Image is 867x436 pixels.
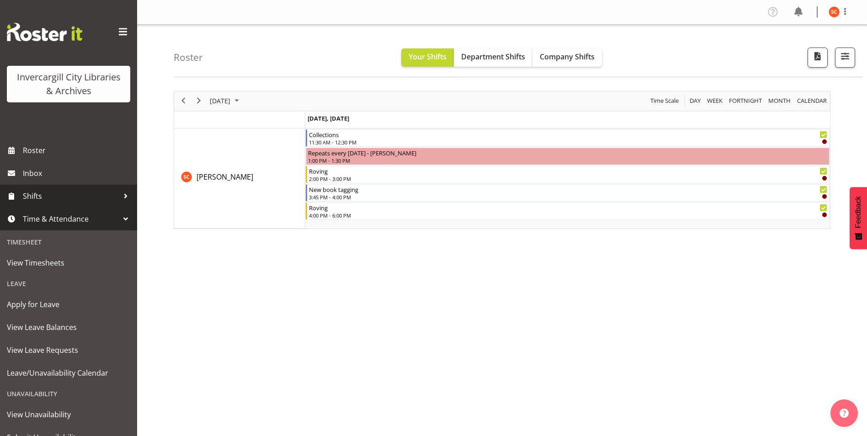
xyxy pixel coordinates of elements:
div: 1:00 PM - 1:30 PM [308,157,827,164]
button: Your Shifts [401,48,454,67]
button: Company Shifts [532,48,602,67]
div: 4:00 PM - 6:00 PM [309,212,827,219]
span: Your Shifts [409,52,447,62]
div: previous period [176,91,191,111]
div: Serena Casey"s event - Repeats every wednesday - Serena Casey Begin From Wednesday, October 1, 20... [306,148,830,165]
button: September 2025 [208,95,243,106]
span: Time & Attendance [23,212,119,226]
span: Feedback [854,196,862,228]
a: Apply for Leave [2,293,135,316]
button: Timeline Week [706,95,724,106]
div: 2:00 PM - 3:00 PM [309,175,827,182]
span: Company Shifts [540,52,595,62]
img: serena-casey11690.jpg [829,6,840,17]
span: [DATE], [DATE] [308,114,349,122]
a: View Leave Requests [2,339,135,362]
span: View Leave Requests [7,343,130,357]
button: Timeline Month [767,95,793,106]
div: 11:30 AM - 12:30 PM [309,138,827,146]
div: next period [191,91,207,111]
button: Fortnight [728,95,764,106]
span: Department Shifts [461,52,525,62]
span: Day [689,95,702,106]
button: Feedback - Show survey [850,187,867,249]
div: October 1, 2025 [207,91,245,111]
span: Apply for Leave [7,298,130,311]
span: Leave/Unavailability Calendar [7,366,130,380]
div: Invercargill City Libraries & Archives [16,70,121,98]
div: New book tagging [309,185,827,194]
div: Timeline Day of October 1, 2025 [174,91,830,229]
a: View Leave Balances [2,316,135,339]
div: Serena Casey"s event - New book tagging Begin From Wednesday, October 1, 2025 at 3:45:00 PM GMT+1... [306,184,830,202]
span: Roster [23,144,133,157]
div: Serena Casey"s event - Roving Begin From Wednesday, October 1, 2025 at 4:00:00 PM GMT+13:00 Ends ... [306,202,830,220]
a: [PERSON_NAME] [197,171,253,182]
div: Roving [309,166,827,175]
td: Serena Casey resource [174,128,305,229]
div: Collections [309,130,827,139]
div: Serena Casey"s event - Collections Begin From Wednesday, October 1, 2025 at 11:30:00 AM GMT+13:00... [306,129,830,147]
div: Repeats every [DATE] - [PERSON_NAME] [308,148,827,157]
div: Timesheet [2,233,135,251]
table: Timeline Day of October 1, 2025 [305,128,830,229]
button: Next [193,95,205,106]
span: View Timesheets [7,256,130,270]
div: Roving [309,203,827,212]
span: Shifts [23,189,119,203]
span: Time Scale [649,95,680,106]
button: Download a PDF of the roster for the current day [808,48,828,68]
span: Week [706,95,723,106]
button: Time Scale [649,95,681,106]
a: View Timesheets [2,251,135,274]
button: Month [796,95,829,106]
h4: Roster [174,52,203,63]
a: Leave/Unavailability Calendar [2,362,135,384]
span: Month [767,95,792,106]
span: View Leave Balances [7,320,130,334]
a: View Unavailability [2,403,135,426]
img: Rosterit website logo [7,23,82,41]
span: Fortnight [728,95,763,106]
span: View Unavailability [7,408,130,421]
div: 3:45 PM - 4:00 PM [309,193,827,201]
div: Serena Casey"s event - Roving Begin From Wednesday, October 1, 2025 at 2:00:00 PM GMT+13:00 Ends ... [306,166,830,183]
button: Timeline Day [688,95,702,106]
span: [DATE] [209,95,231,106]
span: calendar [796,95,828,106]
span: Inbox [23,166,133,180]
button: Department Shifts [454,48,532,67]
span: [PERSON_NAME] [197,172,253,182]
button: Filter Shifts [835,48,855,68]
div: Leave [2,274,135,293]
div: Unavailability [2,384,135,403]
button: Previous [177,95,190,106]
img: help-xxl-2.png [840,409,849,418]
